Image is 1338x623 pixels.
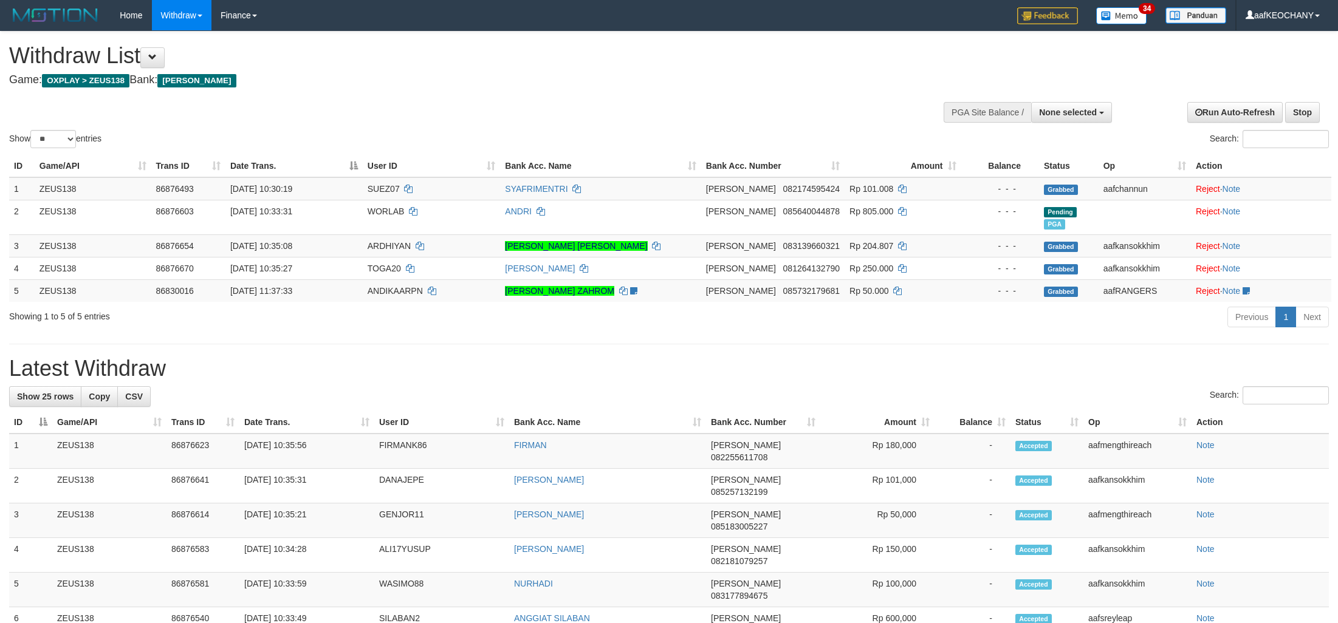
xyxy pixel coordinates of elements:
[157,74,236,87] span: [PERSON_NAME]
[1295,307,1329,327] a: Next
[1223,264,1241,273] a: Note
[1039,107,1097,117] span: None selected
[1196,475,1215,485] a: Note
[1039,155,1099,177] th: Status
[230,264,292,273] span: [DATE] 10:35:27
[1223,286,1241,296] a: Note
[711,487,767,497] span: Copy 085257132199 to clipboard
[9,503,52,538] td: 3
[1223,241,1241,251] a: Note
[1227,307,1276,327] a: Previous
[374,573,509,607] td: WASIMO88
[783,206,840,216] span: Copy 085640044878 to clipboard
[505,286,614,296] a: [PERSON_NAME] ZAHROM
[1044,219,1065,230] span: Marked by aafsreyleap
[52,538,166,573] td: ZEUS138
[505,184,568,194] a: SYAFRIMENTRI
[1196,509,1215,519] a: Note
[9,469,52,503] td: 2
[783,264,840,273] span: Copy 081264132790 to clipboard
[505,264,575,273] a: [PERSON_NAME]
[1243,386,1329,404] input: Search:
[711,440,781,450] span: [PERSON_NAME]
[1191,200,1331,234] td: ·
[1099,257,1191,279] td: aafkansokkhim
[706,206,776,216] span: [PERSON_NAME]
[820,503,935,538] td: Rp 50,000
[239,573,374,607] td: [DATE] 10:33:59
[35,257,151,279] td: ZEUS138
[966,205,1034,217] div: - - -
[166,573,239,607] td: 86876581
[1187,102,1283,123] a: Run Auto-Refresh
[783,241,840,251] span: Copy 083139660321 to clipboard
[1099,177,1191,200] td: aafchannun
[1196,206,1220,216] a: Reject
[156,286,194,296] span: 86830016
[966,183,1034,195] div: - - -
[706,286,776,296] span: [PERSON_NAME]
[52,469,166,503] td: ZEUS138
[849,184,893,194] span: Rp 101.008
[1099,279,1191,302] td: aafRANGERS
[1196,440,1215,450] a: Note
[230,206,292,216] span: [DATE] 10:33:31
[711,522,767,531] span: Copy 085183005227 to clipboard
[1196,544,1215,554] a: Note
[1191,234,1331,257] td: ·
[935,469,1010,503] td: -
[52,434,166,469] td: ZEUS138
[1191,155,1331,177] th: Action
[9,130,101,148] label: Show entries
[156,206,194,216] span: 86876603
[1210,386,1329,404] label: Search:
[35,200,151,234] td: ZEUS138
[1083,434,1192,469] td: aafmengthireach
[374,434,509,469] td: FIRMANK86
[89,392,110,401] span: Copy
[166,538,239,573] td: 86876583
[1223,184,1241,194] a: Note
[1096,7,1147,24] img: Button%20Memo.svg
[935,573,1010,607] td: -
[711,591,767,601] span: Copy 083177894675 to clipboard
[500,155,701,177] th: Bank Acc. Name: activate to sort column ascending
[514,544,584,554] a: [PERSON_NAME]
[783,184,840,194] span: Copy 082174595424 to clipboard
[966,285,1034,297] div: - - -
[1044,264,1078,274] span: Grabbed
[42,74,129,87] span: OXPLAY > ZEUS138
[706,241,776,251] span: [PERSON_NAME]
[52,573,166,607] td: ZEUS138
[849,264,893,273] span: Rp 250.000
[156,184,194,194] span: 86876493
[711,509,781,519] span: [PERSON_NAME]
[1099,234,1191,257] td: aafkansokkhim
[1083,538,1192,573] td: aafkansokkhim
[166,434,239,469] td: 86876623
[820,434,935,469] td: Rp 180,000
[1139,3,1155,14] span: 34
[166,503,239,538] td: 86876614
[9,573,52,607] td: 5
[9,279,35,302] td: 5
[1083,573,1192,607] td: aafkansokkhim
[514,613,590,623] a: ANGGIAT SILABAN
[820,411,935,434] th: Amount: activate to sort column ascending
[505,241,647,251] a: [PERSON_NAME] [PERSON_NAME]
[1044,207,1077,217] span: Pending
[239,411,374,434] th: Date Trans.: activate to sort column ascending
[9,538,52,573] td: 4
[711,475,781,485] span: [PERSON_NAME]
[711,556,767,566] span: Copy 082181079257 to clipboard
[9,356,1329,381] h1: Latest Withdraw
[35,177,151,200] td: ZEUS138
[9,6,101,24] img: MOTION_logo.png
[935,503,1010,538] td: -
[9,177,35,200] td: 1
[1196,264,1220,273] a: Reject
[966,262,1034,274] div: - - -
[9,74,880,86] h4: Game: Bank:
[820,538,935,573] td: Rp 150,000
[1015,441,1052,451] span: Accepted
